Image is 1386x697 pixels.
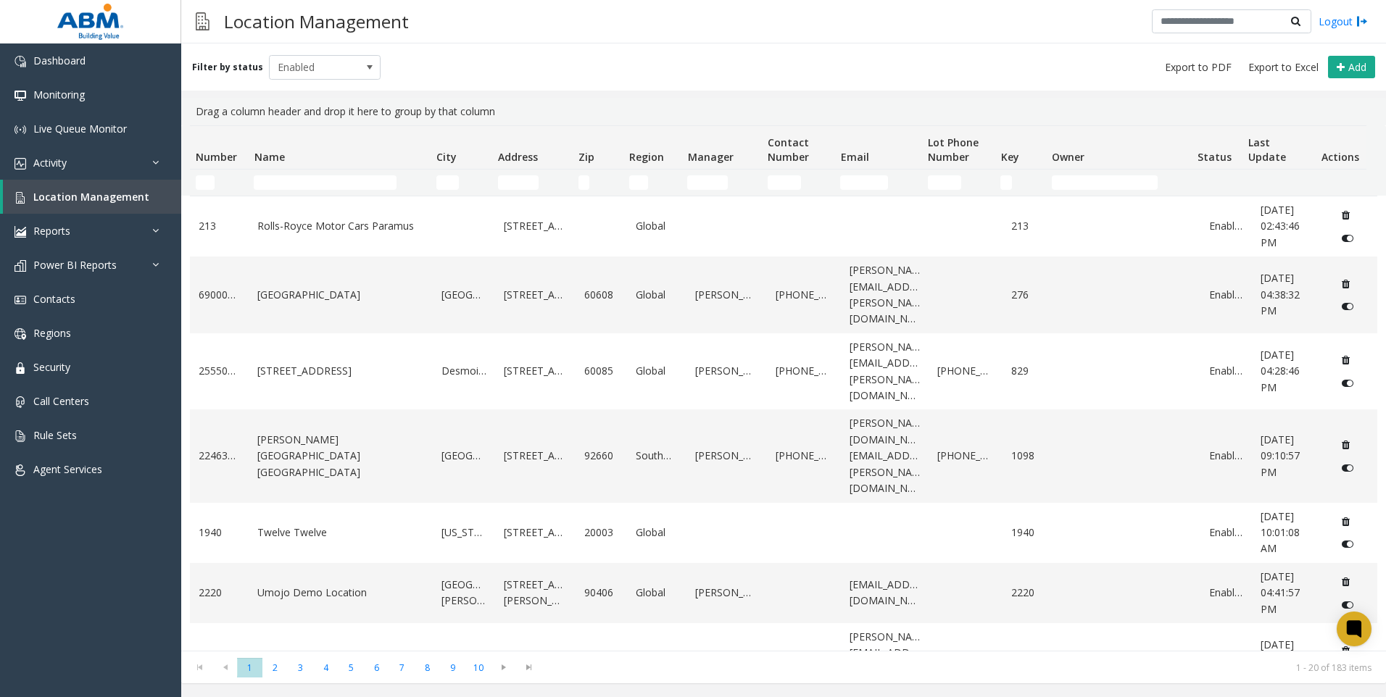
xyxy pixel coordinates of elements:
[1209,525,1243,541] a: Enabled
[498,150,538,164] span: Address
[1335,204,1358,227] button: Delete
[1011,218,1045,234] a: 213
[1242,170,1315,196] td: Last Update Filter
[504,448,568,464] a: [STREET_ADDRESS]
[217,4,416,39] h3: Location Management
[196,150,237,164] span: Number
[14,124,26,135] img: 'icon'
[922,170,995,196] td: Lot Phone Number Filter
[33,190,149,204] span: Location Management
[199,363,240,379] a: 25550063
[1261,432,1316,480] a: [DATE] 09:10:57 PM
[491,657,516,677] span: Go to the next page
[1209,218,1243,234] a: Enabled
[1335,348,1358,372] button: Delete
[850,629,921,694] a: [PERSON_NAME][EMAIL_ADDRESS][PERSON_NAME][DOMAIN_NAME]
[1209,287,1243,303] a: Enabled
[1335,456,1361,479] button: Disable
[441,525,486,541] a: [US_STATE]
[288,658,313,677] span: Page 3
[33,122,127,135] span: Live Queue Monitor
[1261,433,1300,479] span: [DATE] 09:10:57 PM
[578,150,594,164] span: Zip
[504,363,568,379] a: [STREET_ADDRESS]
[364,658,389,677] span: Page 6
[762,170,834,196] td: Contact Number Filter
[1248,60,1319,75] span: Export to Excel
[1261,203,1300,249] span: [DATE] 02:43:46 PM
[14,294,26,306] img: 'icon'
[1261,271,1300,317] span: [DATE] 04:38:32 PM
[584,525,618,541] a: 20003
[196,4,209,39] img: pageIcon
[687,175,728,190] input: Manager Filter
[1192,170,1242,196] td: Status Filter
[776,363,831,379] a: [PHONE_NUMBER]
[1011,525,1045,541] a: 1940
[840,175,888,190] input: Email Filter
[850,415,921,496] a: [PERSON_NAME][DOMAIN_NAME][EMAIL_ADDRESS][PERSON_NAME][DOMAIN_NAME]
[636,287,677,303] a: Global
[33,326,71,340] span: Regions
[415,658,440,677] span: Page 8
[776,448,831,464] a: [PHONE_NUMBER]
[636,218,677,234] a: Global
[257,585,424,601] a: Umojo Demo Location
[33,224,70,238] span: Reports
[199,448,240,464] a: 22463372
[776,287,831,303] a: [PHONE_NUMBER]
[1192,126,1242,170] th: Status
[1335,533,1361,556] button: Disable
[199,218,240,234] a: 213
[850,577,921,609] a: [EMAIL_ADDRESS][DOMAIN_NAME]
[584,448,618,464] a: 92660
[1261,637,1316,685] a: [DATE] 03:36:44 PM
[33,360,70,374] span: Security
[196,175,215,190] input: Number Filter
[928,135,979,164] span: Lot Phone Number
[14,396,26,408] img: 'icon'
[190,170,248,196] td: Number Filter
[550,661,1372,674] kendo-pager-info: 1 - 20 of 183 items
[1159,57,1237,78] button: Export to PDF
[1335,510,1358,533] button: Delete
[14,226,26,238] img: 'icon'
[584,585,618,601] a: 90406
[33,462,102,476] span: Agent Services
[1348,60,1366,74] span: Add
[1335,593,1361,616] button: Disable
[1335,272,1358,296] button: Delete
[519,661,539,673] span: Go to the last page
[14,430,26,442] img: 'icon'
[492,170,573,196] td: Address Filter
[257,432,424,480] a: [PERSON_NAME][GEOGRAPHIC_DATA] [GEOGRAPHIC_DATA]
[695,448,759,464] a: [PERSON_NAME]
[14,362,26,374] img: 'icon'
[629,150,664,164] span: Region
[1261,270,1316,319] a: [DATE] 04:38:32 PM
[441,363,486,379] a: Desmoines
[1328,56,1375,79] button: Add
[33,88,85,101] span: Monitoring
[695,287,759,303] a: [PERSON_NAME]
[1261,509,1316,557] a: [DATE] 10:01:08 AM
[199,585,240,601] a: 2220
[14,464,26,476] img: 'icon'
[199,525,240,541] a: 1940
[270,56,358,79] span: Enabled
[1000,175,1012,190] input: Key Filter
[1209,363,1243,379] a: Enabled
[636,525,677,541] a: Global
[688,150,734,164] span: Manager
[441,448,486,464] a: [GEOGRAPHIC_DATA]
[14,90,26,101] img: 'icon'
[14,56,26,67] img: 'icon'
[14,260,26,272] img: 'icon'
[850,339,921,404] a: [PERSON_NAME][EMAIL_ADDRESS][PERSON_NAME][DOMAIN_NAME]
[504,287,568,303] a: [STREET_ADDRESS]
[1011,585,1045,601] a: 2220
[1316,170,1366,196] td: Actions Filter
[237,658,262,677] span: Page 1
[33,428,77,442] span: Rule Sets
[262,658,288,677] span: Page 2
